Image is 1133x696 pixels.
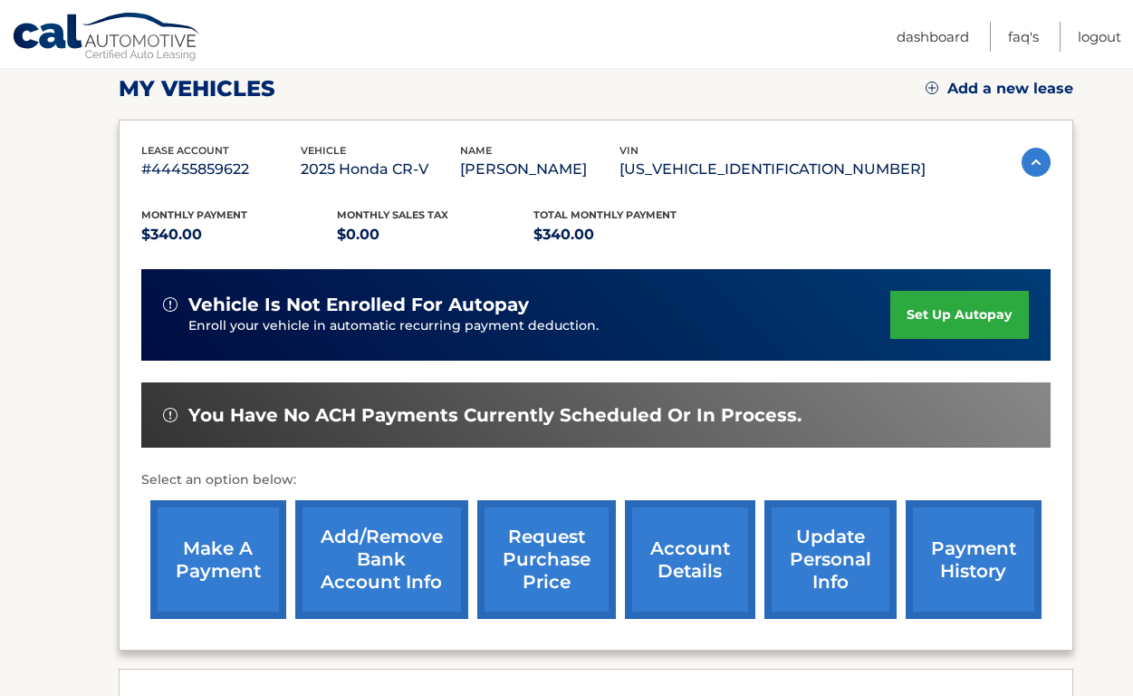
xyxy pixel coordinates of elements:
p: $340.00 [533,222,730,247]
span: vehicle [301,144,346,157]
p: Enroll your vehicle in automatic recurring payment deduction. [188,316,891,336]
span: Monthly Payment [141,208,247,221]
span: Monthly sales Tax [337,208,448,221]
p: $0.00 [337,222,533,247]
span: You have no ACH payments currently scheduled or in process. [188,404,802,427]
p: [PERSON_NAME] [460,157,619,182]
a: request purchase price [477,500,616,619]
a: account details [625,500,755,619]
a: update personal info [764,500,897,619]
a: Add a new lease [926,80,1073,98]
span: vin [619,144,639,157]
p: #44455859622 [141,157,301,182]
p: [US_VEHICLE_IDENTIFICATION_NUMBER] [619,157,926,182]
p: 2025 Honda CR-V [301,157,460,182]
a: FAQ's [1008,22,1039,52]
a: Logout [1078,22,1121,52]
img: alert-white.svg [163,297,178,312]
p: Select an option below: [141,469,1051,491]
span: lease account [141,144,229,157]
span: vehicle is not enrolled for autopay [188,294,529,316]
span: name [460,144,492,157]
a: Dashboard [897,22,969,52]
a: payment history [906,500,1042,619]
img: accordion-active.svg [1022,148,1051,177]
span: Total Monthly Payment [533,208,677,221]
p: $340.00 [141,222,338,247]
a: make a payment [150,500,286,619]
img: add.svg [926,82,938,94]
a: Add/Remove bank account info [295,500,468,619]
a: set up autopay [890,291,1028,339]
img: alert-white.svg [163,408,178,422]
a: Cal Automotive [12,12,202,64]
h2: my vehicles [119,75,275,102]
